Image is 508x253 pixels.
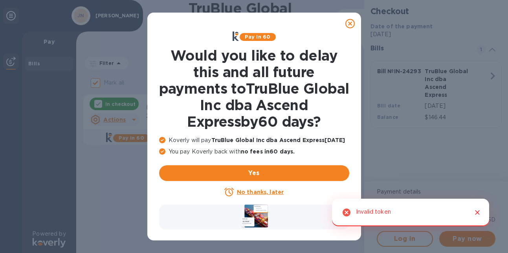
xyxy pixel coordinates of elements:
[237,189,284,195] u: No thanks, later
[159,165,349,181] button: Yes
[472,207,482,218] button: Close
[211,137,345,143] b: TruBlue Global Inc dba Ascend Express [DATE]
[165,168,343,178] span: Yes
[159,148,349,156] p: You pay Koverly back with
[356,205,391,220] div: Invalid token
[245,34,270,40] b: Pay in 60
[159,136,349,144] p: Koverly will pay
[159,47,349,130] h1: Would you like to delay this and all future payments to TruBlue Global Inc dba Ascend Express by ...
[241,148,295,155] b: no fees in 60 days .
